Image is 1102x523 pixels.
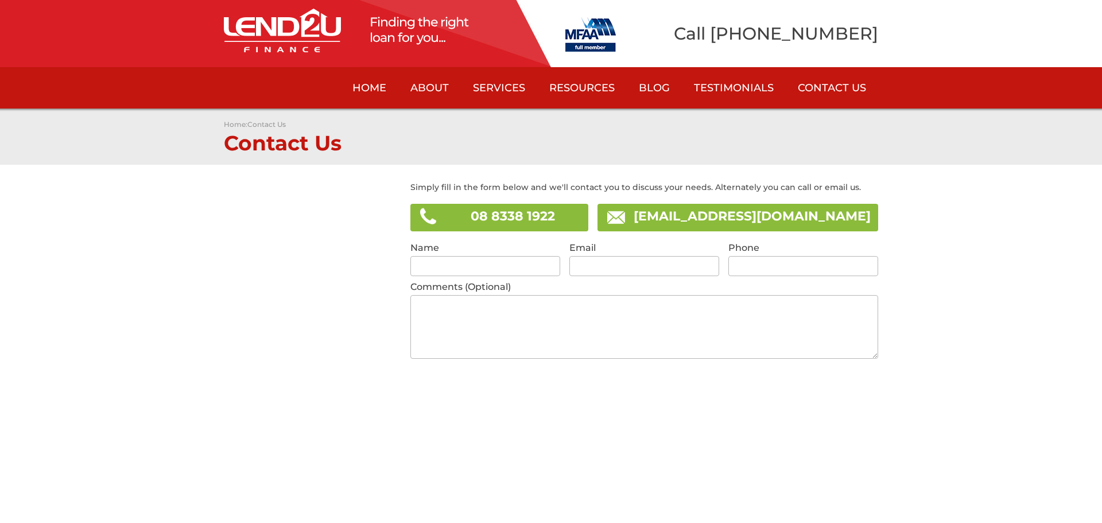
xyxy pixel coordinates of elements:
a: About [398,67,461,109]
a: Resources [537,67,627,109]
a: [EMAIL_ADDRESS][DOMAIN_NAME] [634,208,871,224]
a: Blog [627,67,682,109]
a: Contact Us [247,120,286,129]
a: Home [340,67,398,109]
label: Email [569,243,719,256]
label: Phone [728,243,878,256]
a: Home [224,120,246,129]
a: Services [461,67,537,109]
h1: Contact Us [224,129,878,153]
a: Contact Us [786,67,878,109]
p: Simply fill in the form below and we'll contact you to discuss your needs. Alternately you can ca... [410,182,878,204]
span: 08 8338 1922 [471,208,555,224]
label: Comments (Optional) [410,282,878,295]
a: Testimonials [682,67,786,109]
label: Name [410,243,560,256]
p: : [224,120,878,129]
